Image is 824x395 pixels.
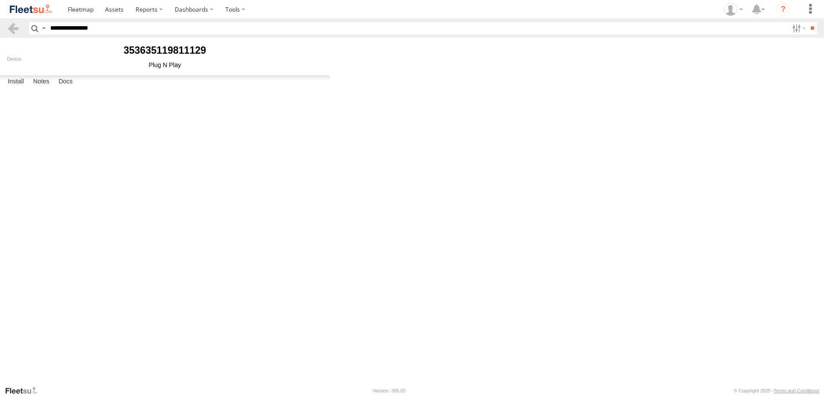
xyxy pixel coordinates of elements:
div: © Copyright 2025 - [734,388,819,393]
b: 353635119811129 [124,45,206,56]
a: Terms and Conditions [774,388,819,393]
div: Plug N Play [7,61,323,68]
label: Install [3,76,28,88]
div: Muhammad Babar Raza [721,3,746,16]
label: Notes [29,76,54,88]
label: Search Query [40,22,47,34]
label: Search Filter Options [789,22,807,34]
i: ? [776,3,790,16]
label: Docs [54,76,77,88]
a: Visit our Website [5,386,44,395]
a: Back to previous Page [7,22,19,34]
div: Device [7,56,323,61]
img: fleetsu-logo-horizontal.svg [9,3,53,15]
div: Version: 305.03 [373,388,406,393]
